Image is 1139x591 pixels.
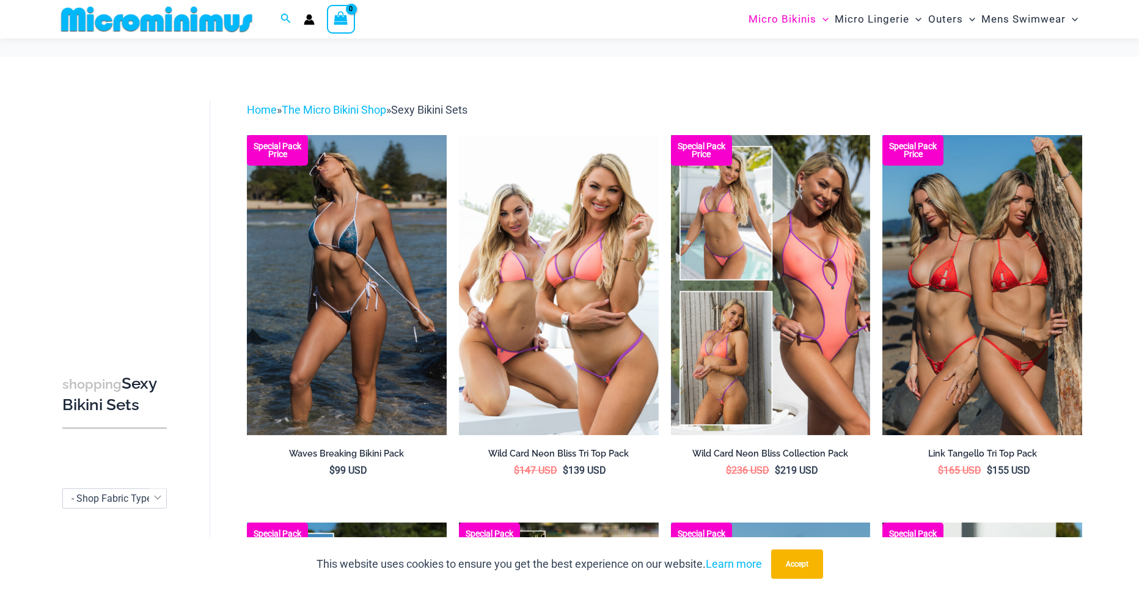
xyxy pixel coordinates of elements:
a: Waves Breaking Ocean 312 Top 456 Bottom 08 Waves Breaking Ocean 312 Top 456 Bottom 04Waves Breaki... [247,135,447,435]
h3: Sexy Bikini Sets [62,373,167,416]
span: $ [775,464,780,476]
nav: Site Navigation [744,2,1083,37]
a: Micro BikinisMenu ToggleMenu Toggle [745,4,832,35]
b: Special Pack Price [459,530,520,546]
a: Mens SwimwearMenu ToggleMenu Toggle [978,4,1081,35]
span: - Shop Fabric Type [63,489,166,508]
a: Bikini Pack Bikini Pack BBikini Pack B [882,135,1082,435]
span: - Shop Fabric Type [62,488,167,508]
a: Search icon link [280,12,291,27]
bdi: 236 USD [726,464,769,476]
b: Special Pack Price [882,530,943,546]
span: $ [987,464,992,476]
a: Home [247,103,277,116]
bdi: 165 USD [938,464,981,476]
img: Waves Breaking Ocean 312 Top 456 Bottom 08 [247,135,447,435]
bdi: 139 USD [563,464,606,476]
span: $ [563,464,568,476]
span: Outers [928,4,963,35]
p: This website uses cookies to ensure you get the best experience on our website. [317,555,762,573]
a: OutersMenu ToggleMenu Toggle [925,4,978,35]
button: Accept [771,549,823,579]
a: Waves Breaking Bikini Pack [247,448,447,464]
a: Collection Pack (7) Collection Pack B (1)Collection Pack B (1) [671,135,871,435]
span: $ [938,464,943,476]
span: $ [514,464,519,476]
a: Wild Card Neon Bliss Tri Top Pack [459,448,659,464]
bdi: 99 USD [329,464,367,476]
h2: Waves Breaking Bikini Pack [247,448,447,460]
iframe: TrustedSite Certified [62,91,172,336]
span: Menu Toggle [963,4,975,35]
span: » » [247,103,467,116]
span: Micro Lingerie [835,4,909,35]
img: Wild Card Neon Bliss Tri Top Pack [459,135,659,435]
b: Special Pack Price [882,142,943,158]
h2: Wild Card Neon Bliss Collection Pack [671,448,871,460]
bdi: 155 USD [987,464,1030,476]
a: View Shopping Cart, empty [327,5,355,33]
img: MM SHOP LOGO FLAT [56,6,257,33]
span: Sexy Bikini Sets [391,103,467,116]
bdi: 147 USD [514,464,557,476]
b: Special Pack Price [671,142,732,158]
bdi: 219 USD [775,464,818,476]
a: Account icon link [304,14,315,25]
a: Wild Card Neon Bliss Tri Top PackWild Card Neon Bliss Tri Top Pack BWild Card Neon Bliss Tri Top ... [459,135,659,435]
a: The Micro Bikini Shop [282,103,386,116]
b: Special Pack Price [247,142,308,158]
span: Menu Toggle [909,4,921,35]
b: Special Pack Price [671,530,732,546]
span: - Shop Fabric Type [71,493,152,504]
img: Bikini Pack [882,135,1082,435]
span: shopping [62,376,122,392]
span: $ [329,464,335,476]
span: Menu Toggle [816,4,829,35]
a: Wild Card Neon Bliss Collection Pack [671,448,871,464]
h2: Wild Card Neon Bliss Tri Top Pack [459,448,659,460]
a: Learn more [706,557,762,570]
span: $ [726,464,731,476]
b: Special Pack Price [247,530,308,546]
span: Menu Toggle [1066,4,1078,35]
h2: Link Tangello Tri Top Pack [882,448,1082,460]
span: Mens Swimwear [981,4,1066,35]
a: Link Tangello Tri Top Pack [882,448,1082,464]
span: Micro Bikinis [749,4,816,35]
a: Micro LingerieMenu ToggleMenu Toggle [832,4,925,35]
img: Collection Pack (7) [671,135,871,435]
